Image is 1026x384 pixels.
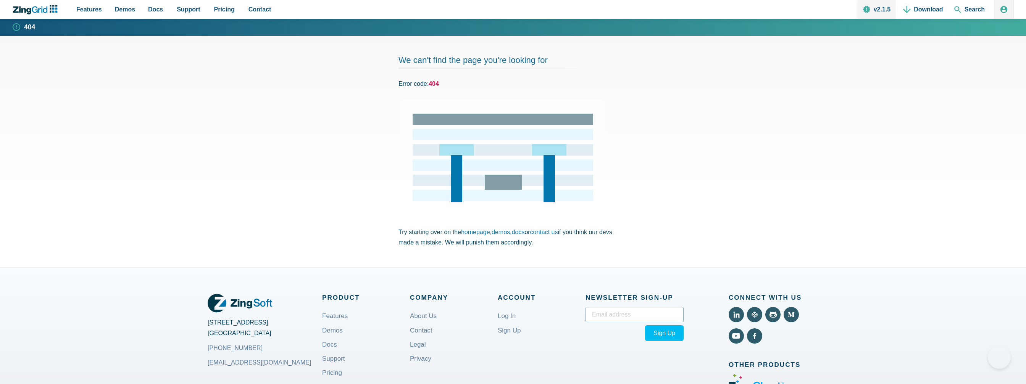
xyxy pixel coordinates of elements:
[410,307,437,325] a: About Us
[24,24,35,31] strong: 404
[498,307,516,325] a: Log In
[498,321,521,339] a: Sign Up
[322,336,337,353] a: Docs
[586,307,684,322] input: Email address
[729,292,818,303] span: Connect With Us
[12,5,61,14] a: ZingChart Logo. Click to return to the homepage
[410,336,426,353] a: Legal
[410,292,498,303] span: Company
[410,350,431,368] a: Privacy
[747,307,762,322] a: View Code Pen (External)
[208,353,311,372] a: [EMAIL_ADDRESS][DOMAIN_NAME]
[398,79,628,89] p: Error code:
[461,229,490,235] a: homepage
[747,328,762,344] a: View Facebook (External)
[410,321,432,339] a: Contact
[115,4,135,14] span: Demos
[729,307,744,322] a: View LinkedIn (External)
[398,55,628,69] h2: We can't find the page you're looking for
[729,359,818,370] span: Other Products
[322,350,345,368] a: Support
[492,229,510,235] a: demos
[586,292,684,303] span: Newsletter Sign‑up
[177,4,200,14] span: Support
[498,292,586,303] span: Account
[148,4,163,14] span: Docs
[322,292,410,303] span: Product
[729,328,744,344] a: View YouTube (External)
[784,307,799,322] a: View Medium (External)
[208,343,263,353] a: [PHONE_NUMBER]
[988,346,1011,369] iframe: Help Scout Beacon - Open
[398,227,628,247] p: Try starting over on the , , or if you think our devs made a mistake. We will punish them accordi...
[208,292,272,314] a: ZingGrid Logo
[322,307,348,325] a: Features
[530,229,558,235] a: contact us
[208,317,322,353] address: [STREET_ADDRESS] [GEOGRAPHIC_DATA]
[214,4,235,14] span: Pricing
[322,321,343,339] a: Demos
[76,4,102,14] span: Features
[511,229,524,235] a: docs
[645,325,684,341] button: Sign Up
[765,307,781,322] a: View Github (External)
[429,80,439,87] strong: 404
[322,364,342,382] a: Pricing
[248,4,271,14] span: Contact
